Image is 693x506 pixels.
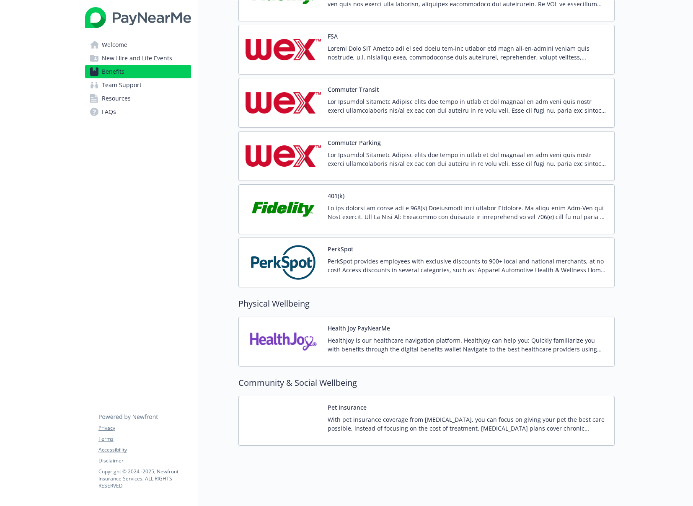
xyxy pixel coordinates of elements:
h2: Physical Wellbeing [238,297,615,310]
a: Team Support [85,78,191,92]
span: Benefits [102,65,124,78]
img: Wex Inc. carrier logo [246,32,321,67]
p: Loremi Dolo SIT Ametco adi el sed doeiu tem-inc utlabor etd magn ali-en-admini veniam quis nostru... [328,44,608,62]
img: Wex Inc. carrier logo [246,138,321,174]
button: Pet Insurance [328,403,367,412]
img: Pet Benefit Solutions carrier logo [246,403,321,439]
button: Health Joy PayNearMe [328,324,390,333]
a: Terms [98,435,191,443]
a: Accessibility [98,446,191,454]
span: New Hire and Life Events [102,52,172,65]
img: Fidelity Investments carrier logo [246,191,321,227]
button: PerkSpot [328,245,353,253]
a: Welcome [85,38,191,52]
p: With pet insurance coverage from [MEDICAL_DATA], you can focus on giving your pet the best care p... [328,415,608,433]
button: Commuter Transit [328,85,379,94]
img: HealthJoy, LLC carrier logo [246,324,321,359]
img: Wex Inc. carrier logo [246,85,321,121]
span: Resources [102,92,131,105]
a: Disclaimer [98,457,191,465]
a: Benefits [85,65,191,78]
a: Resources [85,92,191,105]
p: Lor Ipsumdol Sitametc Adipisc elits doe tempo in utlab et dol magnaal en adm veni quis nostr exer... [328,150,608,168]
p: Lo ips dolorsi am conse adi e 968(s) Doeiusmodt inci utlabor Etdolore. Ma aliqu enim Adm-Ven qui ... [328,204,608,221]
span: Team Support [102,78,142,92]
a: Privacy [98,424,191,432]
img: PerkSpot carrier logo [246,245,321,280]
h2: Community & Social Wellbeing [238,377,615,389]
span: Welcome [102,38,127,52]
button: Commuter Parking [328,138,381,147]
button: 401(k) [328,191,344,200]
p: Copyright © 2024 - 2025 , Newfront Insurance Services, ALL RIGHTS RESERVED [98,468,191,489]
p: PerkSpot provides employees with exclusive discounts to 900+ local and national merchants, at no ... [328,257,608,274]
p: Lor Ipsumdol Sitametc Adipisc elits doe tempo in utlab et dol magnaal en adm veni quis nostr exer... [328,97,608,115]
a: FAQs [85,105,191,119]
button: FSA [328,32,338,41]
span: FAQs [102,105,116,119]
p: HealthJoy is our healthcare navigation platform. HealthJoy can help you: Quickly familiarize you ... [328,336,608,354]
a: New Hire and Life Events [85,52,191,65]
